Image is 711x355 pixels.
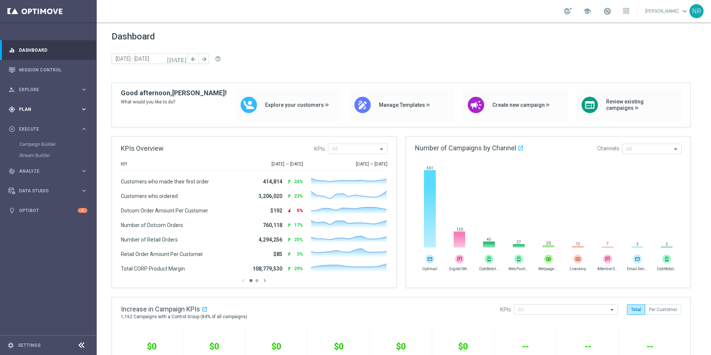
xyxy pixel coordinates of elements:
i: keyboard_arrow_right [80,86,87,93]
div: Analyze [9,168,80,175]
a: Campaign Builder [19,141,77,147]
span: keyboard_arrow_down [681,7,689,15]
button: Data Studio keyboard_arrow_right [8,188,88,194]
div: Explore [9,86,80,93]
button: track_changes Analyze keyboard_arrow_right [8,168,88,174]
button: equalizer Dashboard [8,47,88,53]
div: Stream Builder [19,150,96,161]
span: school [583,7,591,15]
i: person_search [9,86,15,93]
button: lightbulb Optibot 2 [8,208,88,214]
i: equalizer [9,47,15,54]
div: Mission Control [9,60,87,80]
div: Dashboard [9,40,87,60]
a: Settings [18,343,41,348]
i: gps_fixed [9,106,15,113]
span: Data Studio [19,189,80,193]
button: person_search Explore keyboard_arrow_right [8,87,88,93]
i: track_changes [9,168,15,175]
span: Plan [19,107,80,112]
button: gps_fixed Plan keyboard_arrow_right [8,106,88,112]
i: lightbulb [9,207,15,214]
i: keyboard_arrow_right [80,187,87,194]
i: keyboard_arrow_right [80,167,87,175]
a: Mission Control [19,60,87,80]
span: Explore [19,87,80,92]
i: settings [7,342,14,349]
i: keyboard_arrow_right [80,106,87,113]
i: play_circle_outline [9,126,15,132]
button: play_circle_outline Execute keyboard_arrow_right [8,126,88,132]
div: Campaign Builder [19,139,96,150]
div: NR [689,4,704,18]
div: 2 [78,208,87,213]
div: Plan [9,106,80,113]
i: keyboard_arrow_right [80,125,87,132]
a: Optibot [19,201,78,220]
a: [PERSON_NAME]keyboard_arrow_down [644,6,689,17]
a: Dashboard [19,40,87,60]
div: Data Studio [9,188,80,194]
span: Execute [19,127,80,131]
div: Optibot [9,201,87,220]
div: Execute [9,126,80,132]
button: Mission Control [8,67,88,73]
a: Stream Builder [19,153,77,159]
span: Analyze [19,169,80,173]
